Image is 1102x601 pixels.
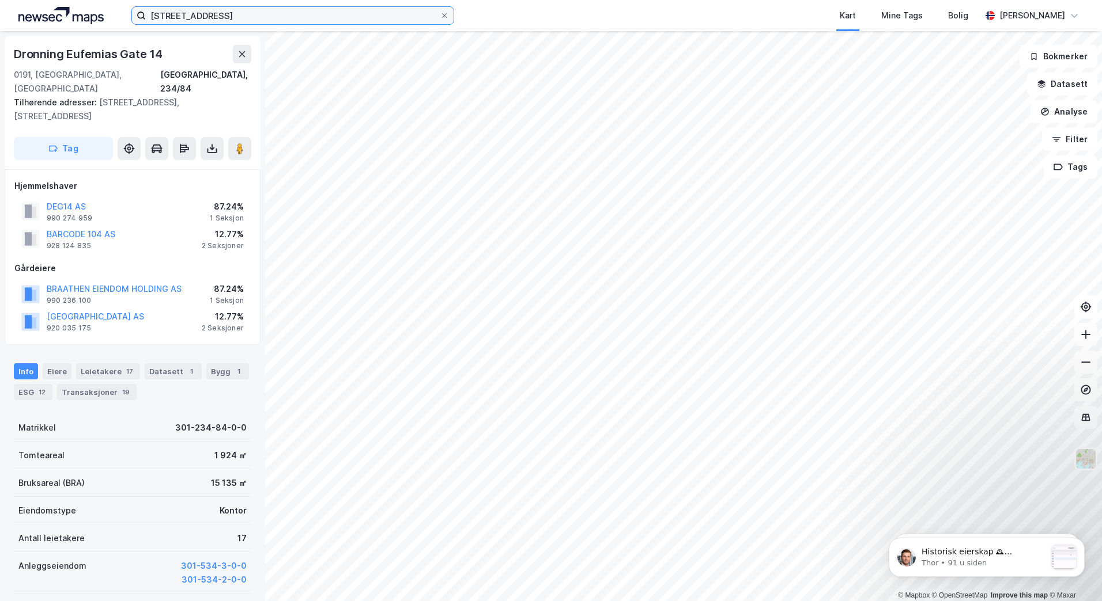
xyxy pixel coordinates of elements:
div: 12.77% [202,227,244,241]
div: 990 274 959 [47,214,92,223]
div: 0191, [GEOGRAPHIC_DATA], [GEOGRAPHIC_DATA] [14,68,160,96]
div: 920 035 175 [47,324,91,333]
div: Info [14,363,38,379]
button: Filter [1042,128,1097,151]
div: 990 236 100 [47,296,91,305]
div: ESG [14,384,52,400]
div: Eiere [43,363,71,379]
div: 1 Seksjon [210,214,244,223]
div: 17 [124,366,135,377]
div: Kart [840,9,856,22]
button: 301-534-2-0-0 [182,573,247,587]
div: 15 135 ㎡ [211,476,247,490]
div: 1 [233,366,244,377]
div: Antall leietakere [18,531,85,545]
div: 87.24% [210,282,244,296]
div: Bruksareal (BRA) [18,476,85,490]
a: Improve this map [991,591,1048,599]
div: 1 [186,366,197,377]
div: Bolig [948,9,968,22]
div: Hjemmelshaver [14,179,251,193]
div: 1 Seksjon [210,296,244,305]
a: Mapbox [898,591,930,599]
img: logo.a4113a55bc3d86da70a041830d287a7e.svg [18,7,104,24]
div: Matrikkel [18,421,56,435]
button: 301-534-3-0-0 [181,559,247,573]
input: Søk på adresse, matrikkel, gårdeiere, leietakere eller personer [146,7,440,24]
span: Tilhørende adresser: [14,97,99,107]
img: Z [1075,448,1097,470]
iframe: Intercom notifications melding [871,515,1102,595]
div: Leietakere [76,363,140,379]
div: Datasett [145,363,202,379]
button: Datasett [1027,73,1097,96]
div: Bygg [206,363,249,379]
div: Mine Tags [881,9,923,22]
button: Tags [1044,155,1097,178]
div: Dronning Eufemias Gate 14 [14,45,165,63]
div: [GEOGRAPHIC_DATA], 234/84 [160,68,251,96]
button: Tag [14,137,113,160]
button: Analyse [1031,100,1097,123]
div: 2 Seksjoner [202,324,244,333]
div: Gårdeiere [14,261,251,275]
div: Transaksjoner [57,384,137,400]
div: 12.77% [202,310,244,324]
div: 19 [120,386,132,398]
a: OpenStreetMap [932,591,988,599]
div: [STREET_ADDRESS], [STREET_ADDRESS] [14,96,242,123]
div: [PERSON_NAME] [999,9,1065,22]
button: Bokmerker [1020,45,1097,68]
div: Kontor [220,504,247,518]
div: 17 [237,531,247,545]
div: 928 124 835 [47,241,91,250]
div: 301-234-84-0-0 [175,421,247,435]
div: 87.24% [210,200,244,214]
div: 12 [36,386,48,398]
div: Tomteareal [18,448,65,462]
div: 1 924 ㎡ [214,448,247,462]
div: 2 Seksjoner [202,241,244,250]
div: Anleggseiendom [18,559,86,573]
div: Eiendomstype [18,504,76,518]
